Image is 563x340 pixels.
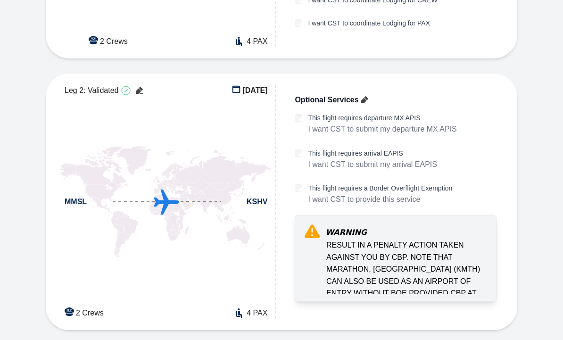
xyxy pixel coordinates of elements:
span: KSHV [247,197,267,208]
span: 2 Crews [100,36,128,48]
span: Leg 2: Validated [65,85,118,97]
label: This flight requires departure MX APIS [308,114,456,124]
span: MMSL [65,197,87,208]
p: I want CST to submit my departure MX APIS [308,124,456,136]
span: 4 PAX [247,308,267,319]
p: I want CST to provide this service [308,194,452,206]
span: WARNING [325,227,367,239]
span: Optional Services [295,95,358,106]
p: I want CST to submit my arrival EAPIS [308,159,437,171]
label: This flight requires a Border Overflight Exemption [308,184,452,194]
span: [DATE] [242,85,267,97]
label: I want CST to coordinate Lodging for PAX [308,19,430,29]
span: 2 Crews [76,308,104,319]
label: This flight requires arrival EAPIS [308,149,437,159]
span: 4 PAX [247,36,267,48]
